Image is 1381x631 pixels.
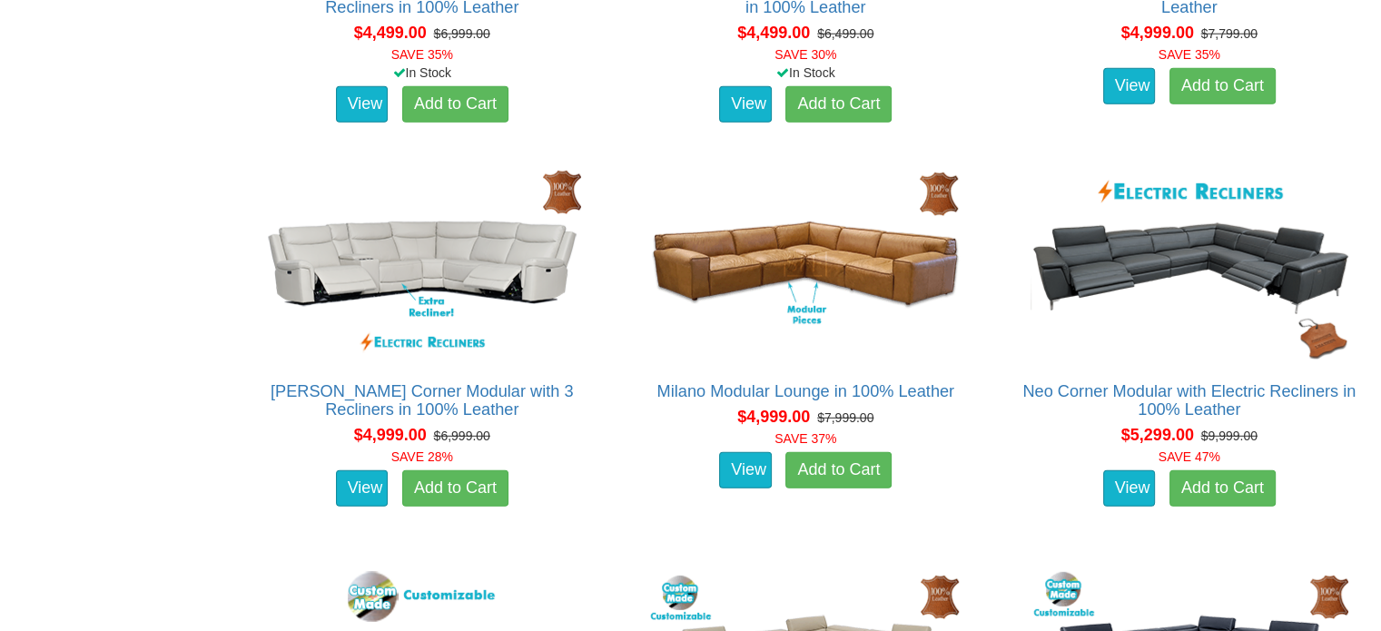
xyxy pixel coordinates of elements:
a: View [1103,68,1156,104]
a: Add to Cart [402,86,508,123]
font: SAVE 35% [1159,47,1220,62]
img: Milano Modular Lounge in 100% Leather [642,164,969,364]
a: [PERSON_NAME] Corner Modular with 3 Recliners in 100% Leather [271,382,574,419]
font: SAVE 47% [1159,449,1220,464]
a: Add to Cart [785,86,892,123]
font: SAVE 30% [774,47,836,62]
span: $4,499.00 [737,24,810,42]
a: Add to Cart [785,452,892,488]
span: $5,299.00 [1121,426,1194,444]
a: Add to Cart [1169,470,1276,507]
div: In Stock [624,64,988,82]
img: Neo Corner Modular with Electric Recliners in 100% Leather [1026,164,1353,364]
font: SAVE 37% [774,431,836,446]
span: $4,999.00 [354,426,427,444]
span: $4,999.00 [1121,24,1194,42]
a: Add to Cart [1169,68,1276,104]
img: Santiago Corner Modular with 3 Recliners in 100% Leather [259,164,586,364]
div: In Stock [241,64,605,82]
del: $7,799.00 [1201,26,1258,41]
del: $9,999.00 [1201,429,1258,443]
span: $4,499.00 [354,24,427,42]
font: SAVE 35% [391,47,453,62]
a: View [1103,470,1156,507]
a: Add to Cart [402,470,508,507]
del: $6,499.00 [817,26,873,41]
a: View [336,86,389,123]
del: $6,999.00 [434,429,490,443]
font: SAVE 28% [391,449,453,464]
a: View [719,452,772,488]
a: View [719,86,772,123]
a: Neo Corner Modular with Electric Recliners in 100% Leather [1022,382,1356,419]
del: $6,999.00 [434,26,490,41]
del: $7,999.00 [817,410,873,425]
a: View [336,470,389,507]
a: Milano Modular Lounge in 100% Leather [656,382,954,400]
span: $4,999.00 [737,408,810,426]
